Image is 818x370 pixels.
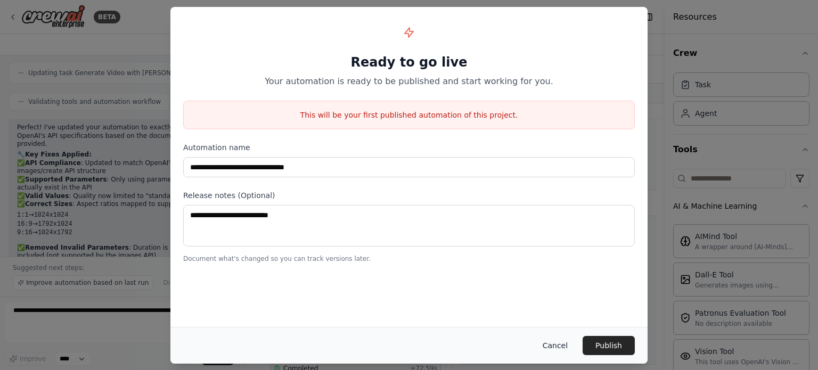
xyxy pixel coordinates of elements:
label: Release notes (Optional) [183,190,635,201]
button: Cancel [534,336,576,355]
h1: Ready to go live [183,54,635,71]
label: Automation name [183,142,635,153]
p: Document what's changed so you can track versions later. [183,254,635,263]
p: This will be your first published automation of this project. [184,110,634,120]
p: Your automation is ready to be published and start working for you. [183,75,635,88]
button: Publish [583,336,635,355]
